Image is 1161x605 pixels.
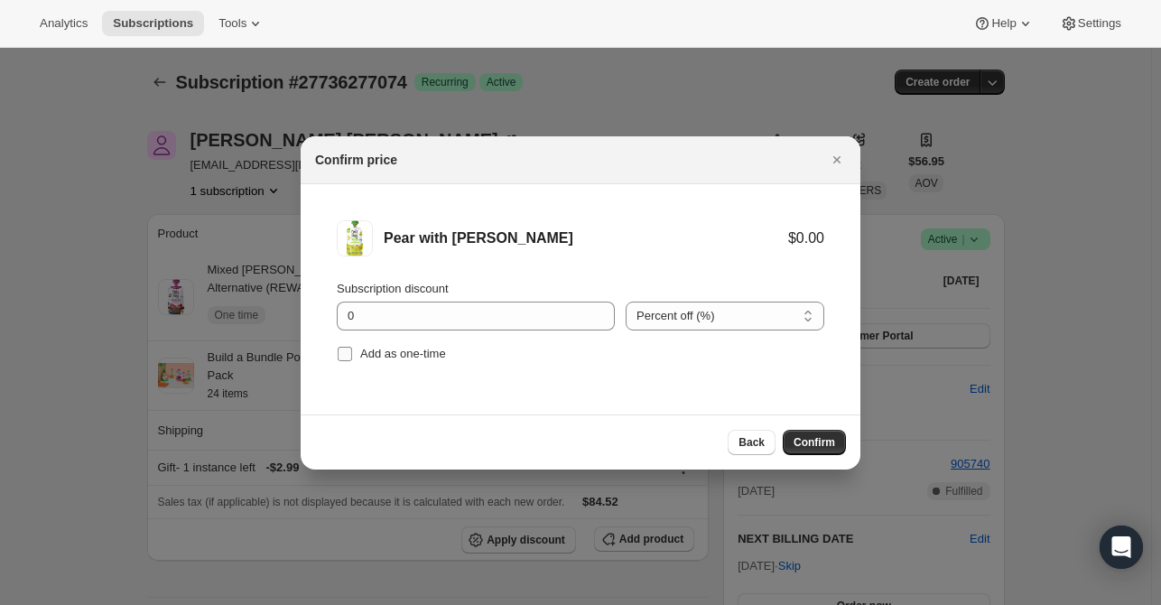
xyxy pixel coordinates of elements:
[738,435,765,450] span: Back
[315,151,397,169] h2: Confirm price
[962,11,1045,36] button: Help
[1100,526,1143,569] div: Open Intercom Messenger
[360,347,446,360] span: Add as one-time
[384,229,788,247] div: Pear with [PERSON_NAME]
[29,11,98,36] button: Analytics
[113,16,193,31] span: Subscriptions
[824,147,850,172] button: Close
[783,430,846,455] button: Confirm
[1078,16,1121,31] span: Settings
[788,229,824,247] div: $0.00
[794,435,835,450] span: Confirm
[208,11,275,36] button: Tools
[991,16,1016,31] span: Help
[337,282,449,295] span: Subscription discount
[40,16,88,31] span: Analytics
[1049,11,1132,36] button: Settings
[337,220,373,256] img: Pear with Ginger
[218,16,246,31] span: Tools
[102,11,204,36] button: Subscriptions
[728,430,776,455] button: Back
